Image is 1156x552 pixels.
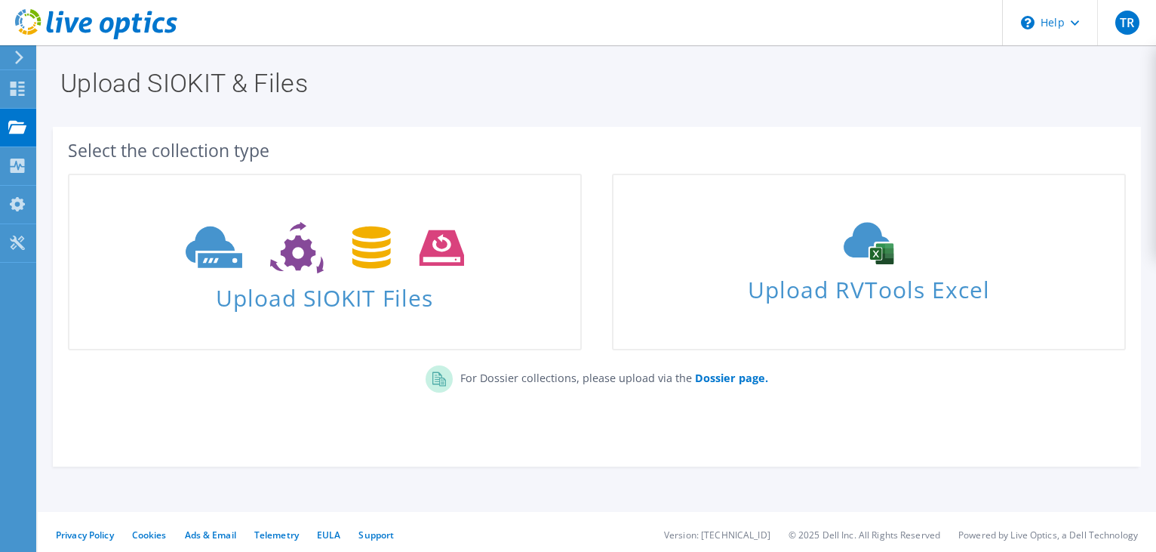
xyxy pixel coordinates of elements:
[60,70,1126,96] h1: Upload SIOKIT & Files
[132,529,167,541] a: Cookies
[358,529,394,541] a: Support
[613,270,1124,302] span: Upload RVTools Excel
[317,529,340,541] a: EULA
[692,371,768,385] a: Dossier page.
[56,529,114,541] a: Privacy Policy
[1115,11,1139,35] span: TR
[68,174,582,350] a: Upload SIOKIT Files
[695,371,768,385] b: Dossier page.
[958,529,1138,541] li: Powered by Live Optics, a Dell Technology
[254,529,299,541] a: Telemetry
[612,174,1126,350] a: Upload RVTools Excel
[664,529,770,541] li: Version: [TECHNICAL_ID]
[68,142,1126,159] div: Select the collection type
[453,365,768,387] p: For Dossier collections, please upload via the
[1021,16,1035,29] svg: \n
[789,529,940,541] li: © 2025 Dell Inc. All Rights Reserved
[69,277,580,310] span: Upload SIOKIT Files
[185,529,236,541] a: Ads & Email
